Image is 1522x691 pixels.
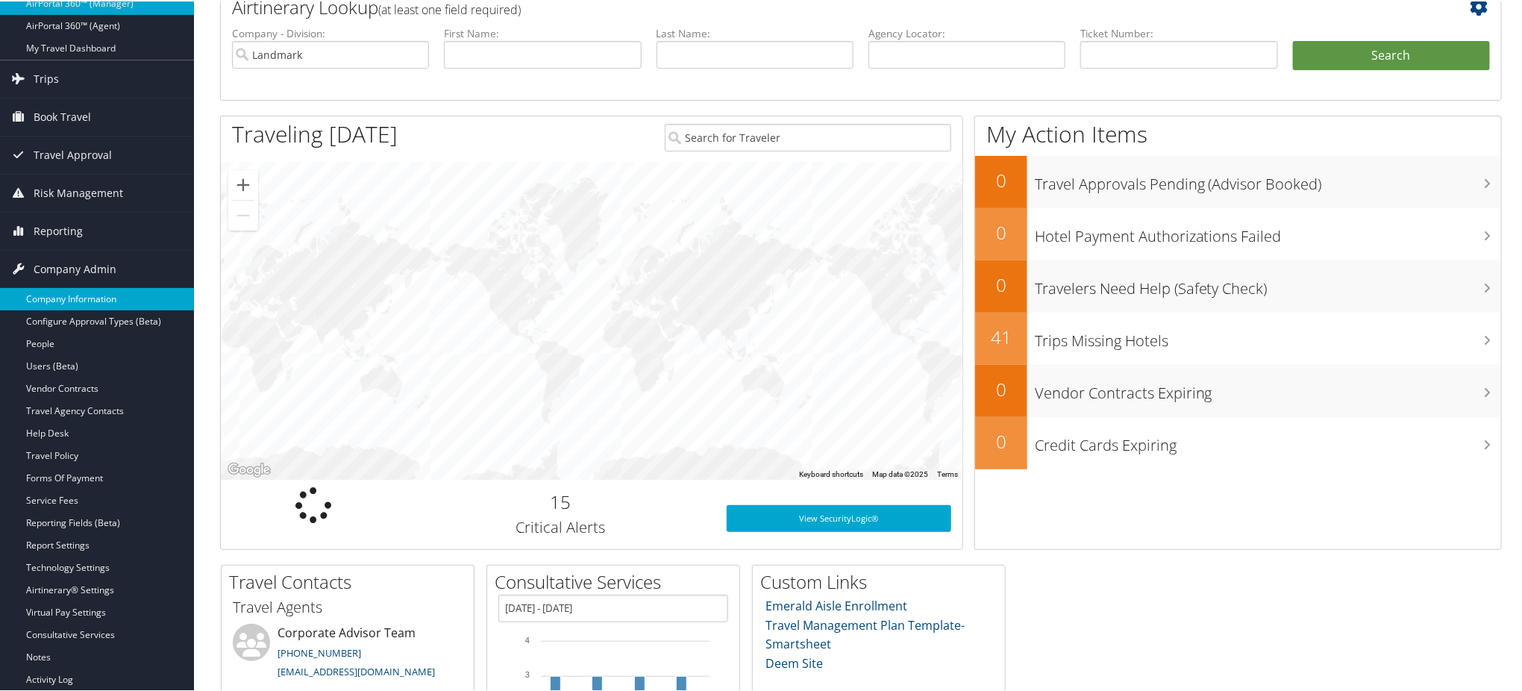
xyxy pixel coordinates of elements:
[975,311,1501,363] a: 41Trips Missing Hotels
[727,504,951,531] a: View SecurityLogic®
[232,25,429,40] label: Company - Division:
[975,166,1027,192] h2: 0
[975,323,1027,348] h2: 41
[975,117,1501,148] h1: My Action Items
[975,271,1027,296] h2: 0
[872,469,928,477] span: Map data ©2025
[665,122,951,150] input: Search for Traveler
[417,516,704,537] h3: Critical Alerts
[1035,269,1501,298] h3: Travelers Need Help (Safety Check)
[975,375,1027,401] h2: 0
[34,97,91,134] span: Book Travel
[34,173,123,210] span: Risk Management
[34,211,83,248] span: Reporting
[1080,25,1277,40] label: Ticket Number:
[225,459,274,478] img: Google
[233,595,463,616] h3: Travel Agents
[1035,165,1501,193] h3: Travel Approvals Pending (Advisor Booked)
[278,645,361,658] a: [PHONE_NUMBER]
[228,199,258,229] button: Zoom out
[228,169,258,198] button: Zoom in
[937,469,958,477] a: Terms (opens in new tab)
[1035,426,1501,454] h3: Credit Cards Expiring
[975,416,1501,468] a: 0Credit Cards Expiring
[975,207,1501,259] a: 0Hotel Payment Authorizations Failed
[766,616,965,651] a: Travel Management Plan Template- Smartsheet
[975,219,1027,244] h2: 0
[1035,322,1501,350] h3: Trips Missing Hotels
[34,135,112,172] span: Travel Approval
[417,488,704,513] h2: 15
[278,663,435,677] a: [EMAIL_ADDRESS][DOMAIN_NAME]
[495,568,739,593] h2: Consultative Services
[225,459,274,478] a: Open this area in Google Maps (opens a new window)
[1293,40,1490,69] button: Search
[760,568,1005,593] h2: Custom Links
[799,468,863,478] button: Keyboard shortcuts
[1035,217,1501,246] h3: Hotel Payment Authorizations Failed
[34,59,59,96] span: Trips
[444,25,641,40] label: First Name:
[868,25,1065,40] label: Agency Locator:
[766,596,908,613] a: Emerald Aisle Enrollment
[232,117,398,148] h1: Traveling [DATE]
[975,428,1027,453] h2: 0
[975,259,1501,311] a: 0Travelers Need Help (Safety Check)
[229,568,474,593] h2: Travel Contacts
[975,154,1501,207] a: 0Travel Approvals Pending (Advisor Booked)
[525,669,530,678] tspan: 3
[766,654,824,670] a: Deem Site
[225,622,470,684] li: Corporate Advisor Team
[525,634,530,643] tspan: 4
[34,249,116,287] span: Company Admin
[975,363,1501,416] a: 0Vendor Contracts Expiring
[657,25,854,40] label: Last Name:
[1035,374,1501,402] h3: Vendor Contracts Expiring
